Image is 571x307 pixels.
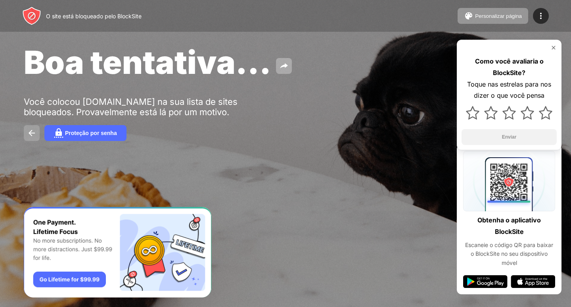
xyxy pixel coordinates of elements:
[521,106,534,120] img: star.svg
[475,57,544,77] font: Como você avaliaria o BlockSite?
[475,13,522,19] font: Personalizar página
[511,275,555,288] img: app-store.svg
[24,207,211,298] iframe: Bandeira
[466,106,479,120] img: star.svg
[24,97,238,117] font: Você colocou [DOMAIN_NAME] na sua lista de sites bloqueados. Provavelmente está lá por um motivo.
[539,106,552,120] img: star.svg
[54,128,63,138] img: password.svg
[24,43,271,81] font: Boa tentativa...
[484,106,498,120] img: star.svg
[44,125,126,141] button: Proteção por senha
[46,13,142,19] font: O site está bloqueado pelo BlockSite
[502,134,517,140] font: Enviar
[536,11,546,21] img: menu-icon.svg
[463,275,508,288] img: google-play.svg
[458,8,528,24] button: Personalizar página
[464,11,473,21] img: pallet.svg
[462,129,557,145] button: Enviar
[477,216,541,236] font: Obtenha o aplicativo BlockSite
[22,6,41,25] img: header-logo.svg
[550,44,557,51] img: rate-us-close.svg
[465,241,553,266] font: Escaneie o código QR para baixar o BlockSite no seu dispositivo móvel
[65,130,117,136] font: Proteção por senha
[467,80,551,100] font: Toque nas estrelas para nos dizer o que você pensa
[27,128,36,138] img: back.svg
[502,106,516,120] img: star.svg
[279,61,289,71] img: share.svg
